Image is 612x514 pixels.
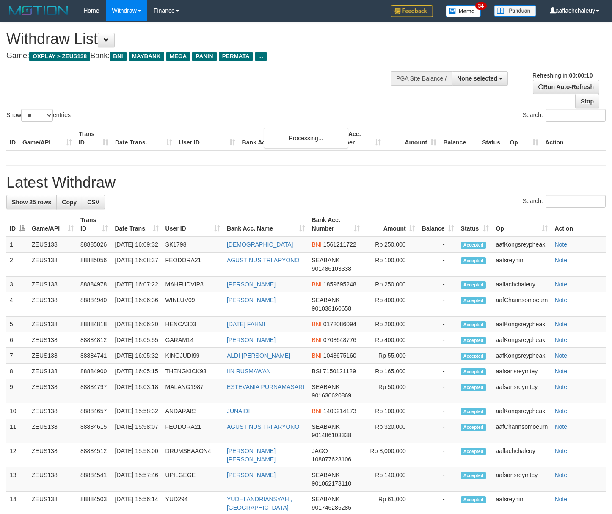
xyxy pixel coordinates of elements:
th: Game/API [19,126,75,150]
th: Trans ID [75,126,112,150]
td: 1 [6,236,28,253]
td: [DATE] 16:08:37 [111,253,162,277]
th: Balance: activate to sort column ascending [419,212,458,236]
td: FEODORA21 [162,419,223,443]
td: Rp 8,000,000 [363,443,418,467]
td: ZEUS138 [28,317,77,332]
h1: Latest Withdraw [6,174,606,191]
td: DRUMSEAAON4 [162,443,223,467]
td: 2 [6,253,28,277]
th: Amount: activate to sort column ascending [363,212,418,236]
td: 3 [6,277,28,292]
span: Copy 901062173110 to clipboard [312,480,351,487]
span: MEGA [166,52,190,61]
td: ZEUS138 [28,443,77,467]
td: 88884978 [77,277,111,292]
td: [DATE] 16:05:15 [111,364,162,379]
span: Copy 901486103338 to clipboard [312,265,351,272]
td: ZEUS138 [28,364,77,379]
th: ID [6,126,19,150]
td: ZEUS138 [28,467,77,492]
td: FEODORA21 [162,253,223,277]
td: 88884940 [77,292,111,317]
span: SEABANK [312,496,340,503]
select: Showentries [21,109,53,122]
td: aafsreynim [492,253,551,277]
span: 34 [475,2,487,10]
a: Show 25 rows [6,195,57,209]
span: MAYBANK [129,52,164,61]
td: ZEUS138 [28,403,77,419]
th: Action [551,212,606,236]
h4: Game: Bank: [6,52,400,60]
th: Status: activate to sort column ascending [458,212,493,236]
span: SEABANK [312,383,340,390]
td: Rp 140,000 [363,467,418,492]
span: Copy 901486103338 to clipboard [312,432,351,439]
td: - [419,253,458,277]
span: Copy 1561211722 to clipboard [323,241,356,248]
img: MOTION_logo.png [6,4,71,17]
td: ZEUS138 [28,332,77,348]
td: - [419,443,458,467]
span: Copy 1043675160 to clipboard [323,352,356,359]
span: Copy 1859695248 to clipboard [323,281,356,288]
td: Rp 100,000 [363,403,418,419]
a: AGUSTINUS TRI ARYONO [227,423,299,430]
td: aafsansreymtey [492,364,551,379]
td: [DATE] 15:58:00 [111,443,162,467]
td: ZEUS138 [28,348,77,364]
strong: 00:00:10 [569,72,593,79]
span: Copy 1409214173 to clipboard [323,408,356,414]
span: BNI [312,321,322,328]
input: Search: [546,195,606,208]
td: 88884797 [77,379,111,403]
td: - [419,317,458,332]
span: PERMATA [219,52,253,61]
img: panduan.png [494,5,536,17]
span: ... [255,52,267,61]
td: Rp 250,000 [363,277,418,292]
td: aafKongsreypheak [492,236,551,253]
td: - [419,364,458,379]
a: Note [554,336,567,343]
th: Op: activate to sort column ascending [492,212,551,236]
td: [DATE] 16:09:32 [111,236,162,253]
span: PANIN [192,52,216,61]
span: Copy [62,199,77,206]
th: Status [479,126,506,150]
button: None selected [452,71,508,86]
td: - [419,332,458,348]
td: 88884657 [77,403,111,419]
a: Copy [56,195,82,209]
td: Rp 50,000 [363,379,418,403]
td: [DATE] 16:06:20 [111,317,162,332]
span: Accepted [461,297,486,304]
a: YUDHI ANDRIANSYAH , [GEOGRAPHIC_DATA] [227,496,292,511]
td: 6 [6,332,28,348]
span: BNI [312,408,322,414]
td: Rp 200,000 [363,317,418,332]
td: 4 [6,292,28,317]
td: GARAM14 [162,332,223,348]
th: Bank Acc. Number: activate to sort column ascending [309,212,364,236]
span: BNI [312,241,322,248]
span: Copy 901746286285 to clipboard [312,504,351,511]
img: Feedback.jpg [391,5,433,17]
td: Rp 400,000 [363,292,418,317]
td: ZEUS138 [28,292,77,317]
th: ID: activate to sort column descending [6,212,28,236]
div: Processing... [264,128,348,149]
h1: Withdraw List [6,31,400,47]
a: CSV [82,195,105,209]
span: BNI [110,52,126,61]
a: Run Auto-Refresh [533,80,599,94]
td: 8 [6,364,28,379]
th: Date Trans. [112,126,176,150]
td: [DATE] 16:06:36 [111,292,162,317]
span: SEABANK [312,472,340,478]
td: - [419,277,458,292]
td: ZEUS138 [28,253,77,277]
span: Copy 0172086094 to clipboard [323,321,356,328]
a: Note [554,352,567,359]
